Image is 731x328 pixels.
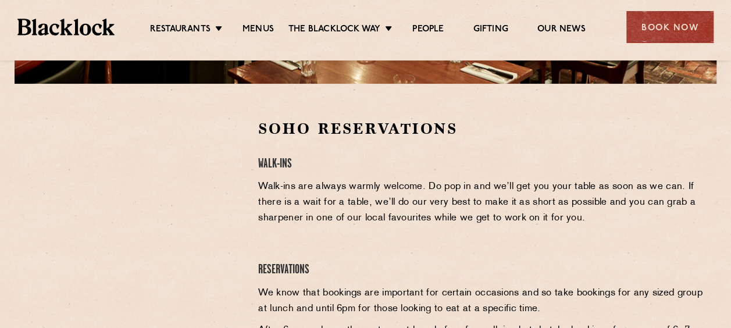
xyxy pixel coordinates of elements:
[243,24,274,37] a: Menus
[17,19,115,35] img: BL_Textured_Logo-footer-cropped.svg
[258,262,704,278] h4: Reservations
[258,156,704,172] h4: Walk-Ins
[412,24,444,37] a: People
[626,11,714,43] div: Book Now
[258,179,704,226] p: Walk-ins are always warmly welcome. Do pop in and we’ll get you your table as soon as we can. If ...
[473,24,508,37] a: Gifting
[258,286,704,317] p: We know that bookings are important for certain occasions and so take bookings for any sized grou...
[258,119,704,139] h2: Soho Reservations
[288,24,380,37] a: The Blacklock Way
[69,119,199,294] iframe: OpenTable make booking widget
[150,24,211,37] a: Restaurants
[537,24,586,37] a: Our News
